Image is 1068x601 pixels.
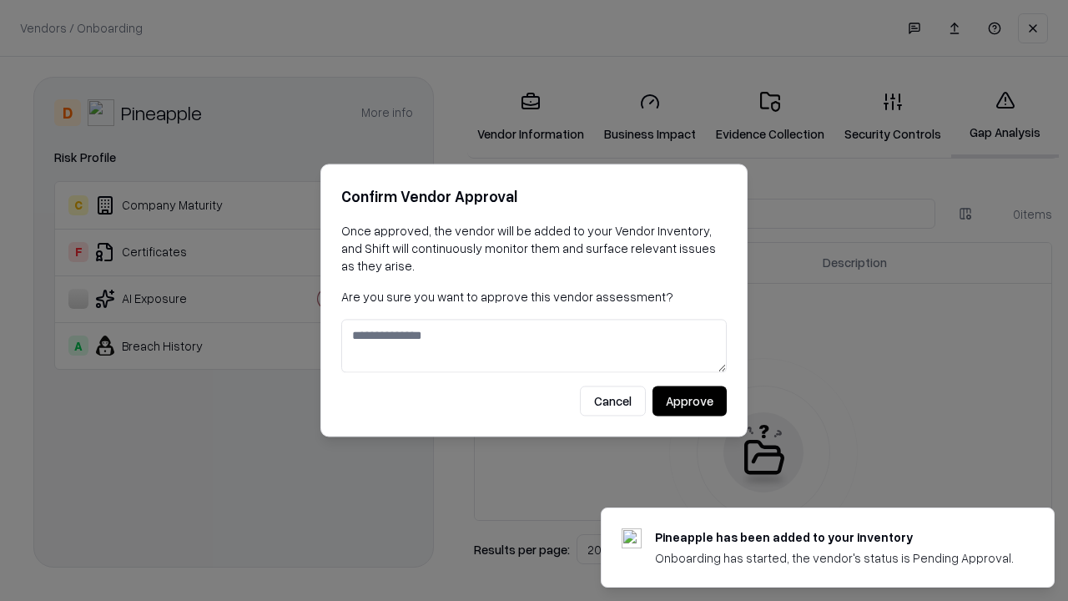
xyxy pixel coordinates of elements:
div: Pineapple has been added to your inventory [655,528,1014,546]
button: Approve [652,386,727,417]
p: Are you sure you want to approve this vendor assessment? [341,288,727,306]
div: Onboarding has started, the vendor's status is Pending Approval. [655,549,1014,567]
p: Once approved, the vendor will be added to your Vendor Inventory, and Shift will continuously mon... [341,222,727,275]
button: Cancel [580,386,646,417]
img: pineappleenergy.com [622,528,642,548]
h2: Confirm Vendor Approval [341,184,727,209]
